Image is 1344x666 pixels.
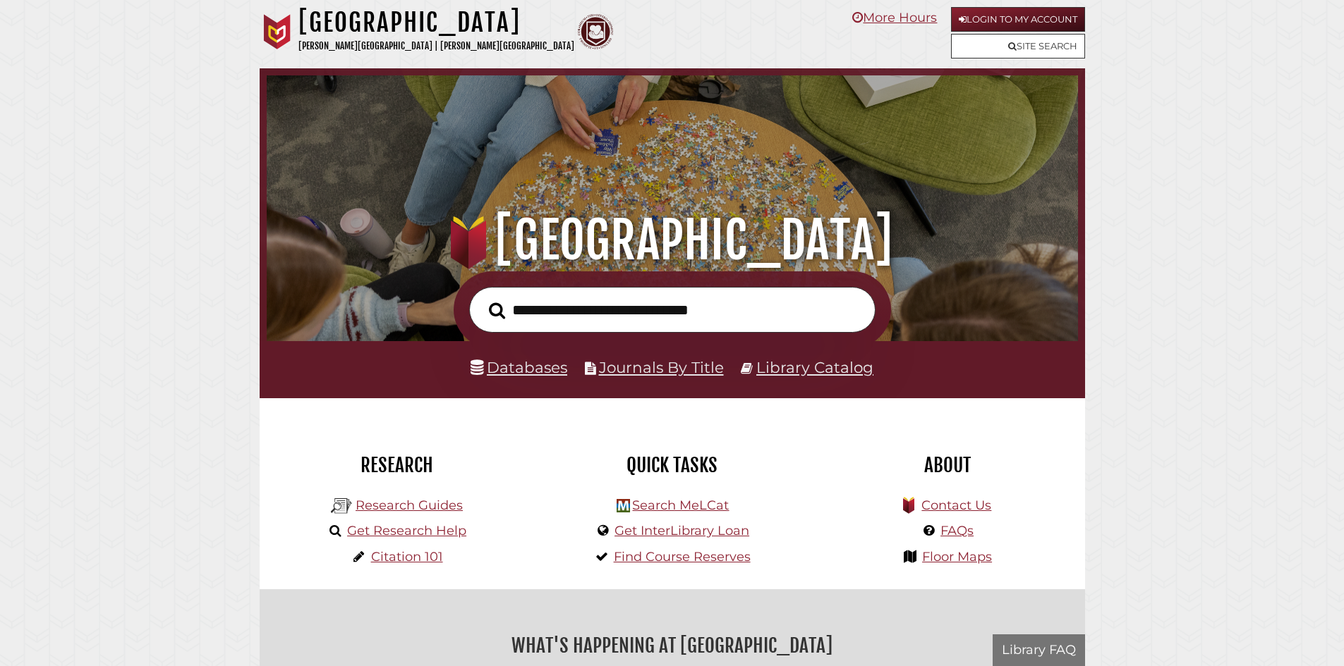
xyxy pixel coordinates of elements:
a: Databases [471,358,567,376]
a: Contact Us [921,498,991,513]
a: Journals By Title [599,358,724,376]
button: Search [482,298,512,323]
h1: [GEOGRAPHIC_DATA] [286,209,1058,271]
a: Floor Maps [922,549,992,565]
a: Site Search [951,34,1085,58]
img: Calvin University [260,14,295,49]
a: Search MeLCat [632,498,729,513]
a: Login to My Account [951,7,1085,32]
img: Hekman Library Logo [331,495,352,517]
a: More Hours [852,10,937,25]
a: FAQs [940,523,974,538]
img: Calvin Theological Seminary [578,14,613,49]
a: Get Research Help [347,523,466,538]
h1: [GEOGRAPHIC_DATA] [298,7,574,38]
a: Research Guides [356,498,463,513]
p: [PERSON_NAME][GEOGRAPHIC_DATA] | [PERSON_NAME][GEOGRAPHIC_DATA] [298,38,574,54]
h2: What's Happening at [GEOGRAPHIC_DATA] [270,629,1074,662]
h2: Research [270,453,524,477]
i: Search [489,302,505,319]
h2: Quick Tasks [545,453,799,477]
a: Library Catalog [756,358,873,376]
a: Get InterLibrary Loan [615,523,749,538]
h2: About [821,453,1074,477]
a: Citation 101 [371,549,443,565]
img: Hekman Library Logo [617,499,630,512]
a: Find Course Reserves [614,549,751,565]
